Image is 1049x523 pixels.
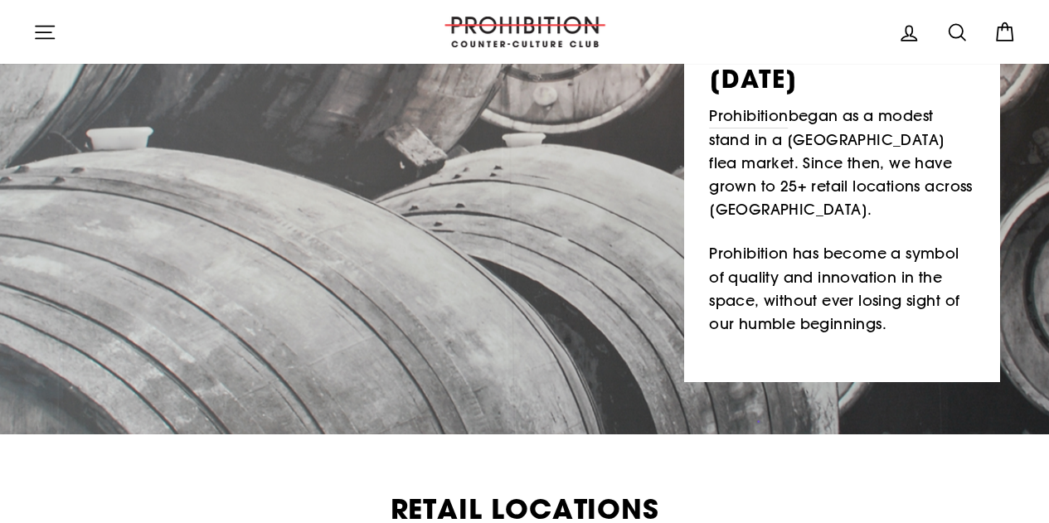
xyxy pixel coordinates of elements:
p: Prohibition has become a symbol of quality and innovation in the space, without ever losing sight... [709,242,974,336]
img: PROHIBITION COUNTER-CULTURE CLUB [442,17,608,47]
p: began as a modest stand in a [GEOGRAPHIC_DATA] flea market. Since then, we have grown to 25+ reta... [709,104,974,222]
h2: Retail Locations [33,496,1016,523]
a: Prohibition [709,104,788,128]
